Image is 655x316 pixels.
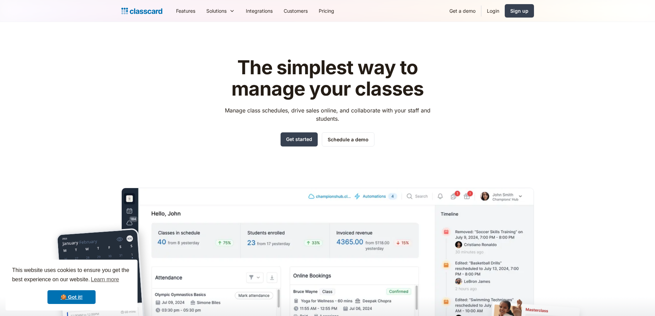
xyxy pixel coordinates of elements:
a: home [121,6,162,16]
a: learn more about cookies [90,274,120,285]
a: Features [171,3,201,19]
a: dismiss cookie message [47,290,96,304]
div: cookieconsent [6,260,138,310]
div: Sign up [510,7,528,14]
a: Get a demo [444,3,481,19]
a: Login [481,3,505,19]
a: Customers [278,3,313,19]
a: Schedule a demo [322,132,374,146]
span: This website uses cookies to ensure you get the best experience on our website. [12,266,131,285]
div: Solutions [206,7,227,14]
h1: The simplest way to manage your classes [218,57,437,99]
a: Pricing [313,3,340,19]
a: Integrations [240,3,278,19]
a: Get started [281,132,318,146]
p: Manage class schedules, drive sales online, and collaborate with your staff and students. [218,106,437,123]
a: Sign up [505,4,534,18]
div: Solutions [201,3,240,19]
